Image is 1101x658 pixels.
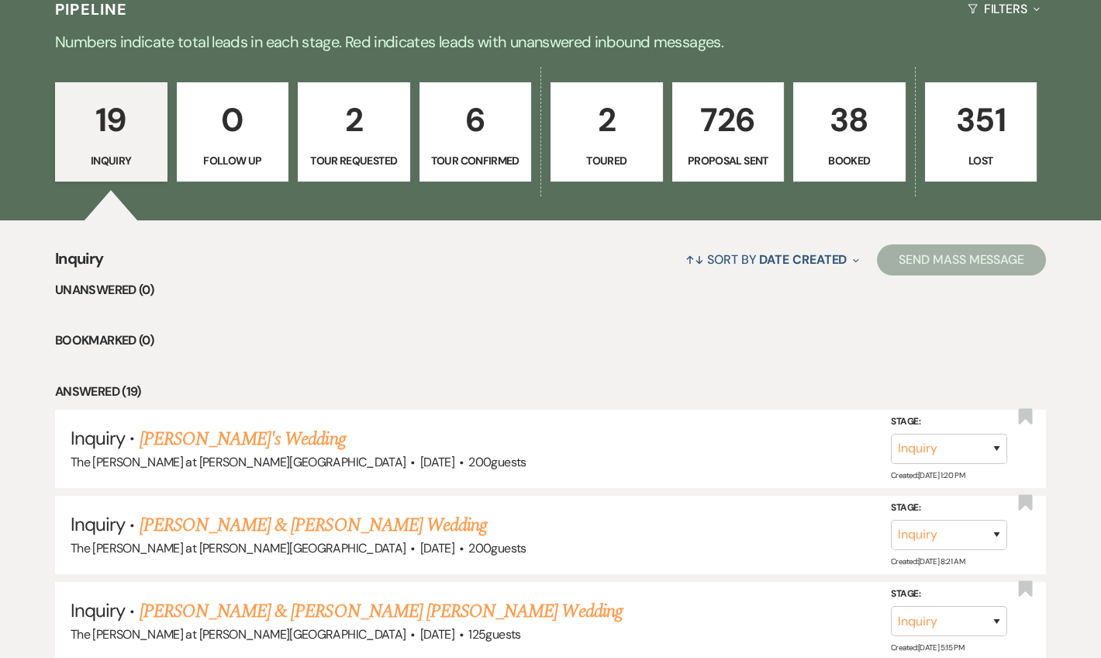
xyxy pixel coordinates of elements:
a: [PERSON_NAME] & [PERSON_NAME] [PERSON_NAME] Wedding [140,597,623,625]
span: Created: [DATE] 5:15 PM [891,642,964,653]
label: Stage: [891,586,1007,603]
a: 2Toured [550,82,663,182]
p: 726 [682,94,775,146]
span: [DATE] [420,626,454,642]
p: 2 [308,94,400,146]
span: Inquiry [71,512,125,536]
p: 6 [430,94,522,146]
button: Send Mass Message [877,244,1046,275]
span: Created: [DATE] 1:20 PM [891,470,965,480]
span: Created: [DATE] 8:21 AM [891,556,965,566]
span: Inquiry [55,247,104,280]
span: Date Created [759,251,847,268]
p: Follow Up [187,152,279,169]
p: Booked [803,152,896,169]
a: 38Booked [793,82,906,182]
p: Inquiry [65,152,157,169]
label: Stage: [891,500,1007,517]
p: 2 [561,94,653,146]
span: 125 guests [468,626,520,642]
p: Tour Requested [308,152,400,169]
button: Sort By Date Created [679,239,865,280]
li: Bookmarked (0) [55,331,1046,351]
p: Toured [561,152,653,169]
span: Inquiry [71,426,125,450]
label: Stage: [891,414,1007,431]
p: Tour Confirmed [430,152,522,169]
p: Lost [935,152,1027,169]
p: 38 [803,94,896,146]
a: 19Inquiry [55,82,167,182]
span: 200 guests [468,540,526,556]
span: 200 guests [468,454,526,470]
span: [DATE] [420,454,454,470]
span: The [PERSON_NAME] at [PERSON_NAME][GEOGRAPHIC_DATA] [71,626,406,642]
span: Inquiry [71,598,125,622]
a: 0Follow Up [177,82,289,182]
li: Answered (19) [55,382,1046,402]
p: Proposal Sent [682,152,775,169]
a: 2Tour Requested [298,82,410,182]
a: [PERSON_NAME] & [PERSON_NAME] Wedding [140,511,487,539]
a: 6Tour Confirmed [419,82,532,182]
span: The [PERSON_NAME] at [PERSON_NAME][GEOGRAPHIC_DATA] [71,454,406,470]
span: ↑↓ [685,251,704,268]
p: 0 [187,94,279,146]
span: The [PERSON_NAME] at [PERSON_NAME][GEOGRAPHIC_DATA] [71,540,406,556]
li: Unanswered (0) [55,280,1046,300]
p: 351 [935,94,1027,146]
a: 726Proposal Sent [672,82,785,182]
a: 351Lost [925,82,1037,182]
span: [DATE] [420,540,454,556]
a: [PERSON_NAME]'s Wedding [140,425,346,453]
p: 19 [65,94,157,146]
